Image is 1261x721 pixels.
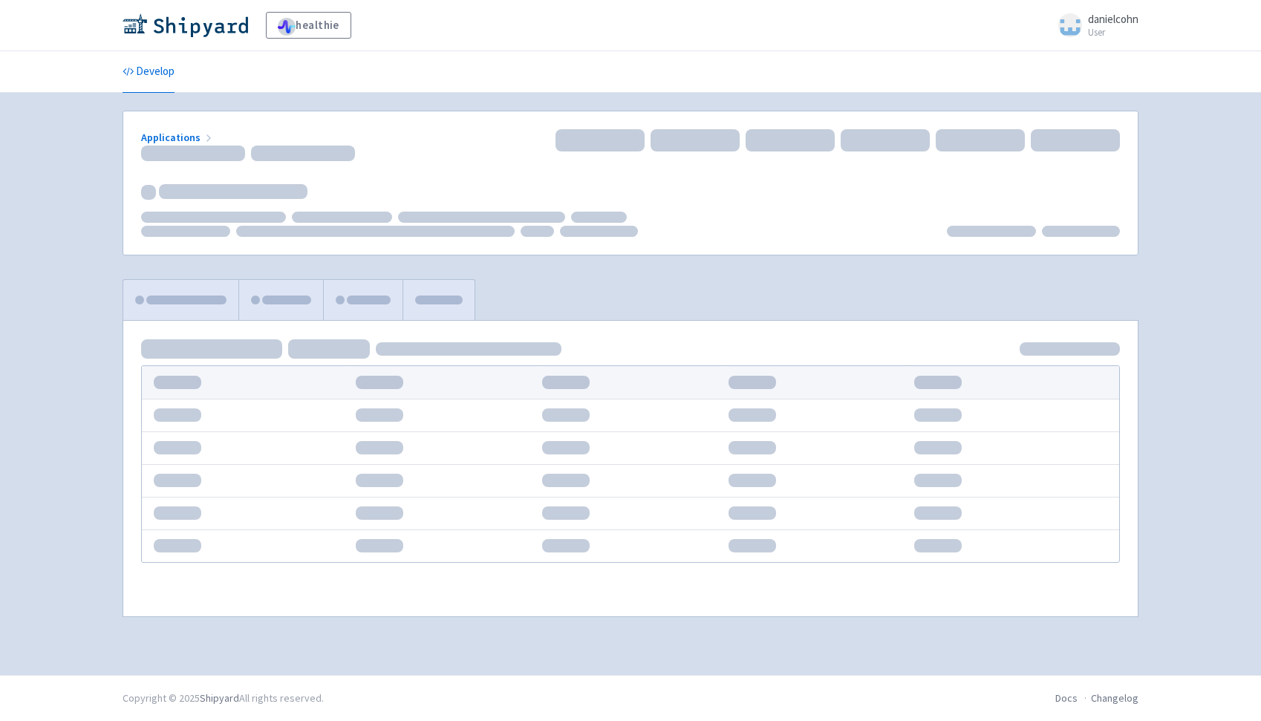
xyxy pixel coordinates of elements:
a: Docs [1055,691,1078,705]
a: danielcohn User [1049,13,1138,37]
small: User [1088,27,1138,37]
a: Changelog [1091,691,1138,705]
a: Shipyard [200,691,239,705]
a: Develop [123,51,175,93]
a: healthie [266,12,351,39]
div: Copyright © 2025 All rights reserved. [123,691,324,706]
span: danielcohn [1088,12,1138,26]
a: Applications [141,131,215,144]
img: Shipyard logo [123,13,248,37]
